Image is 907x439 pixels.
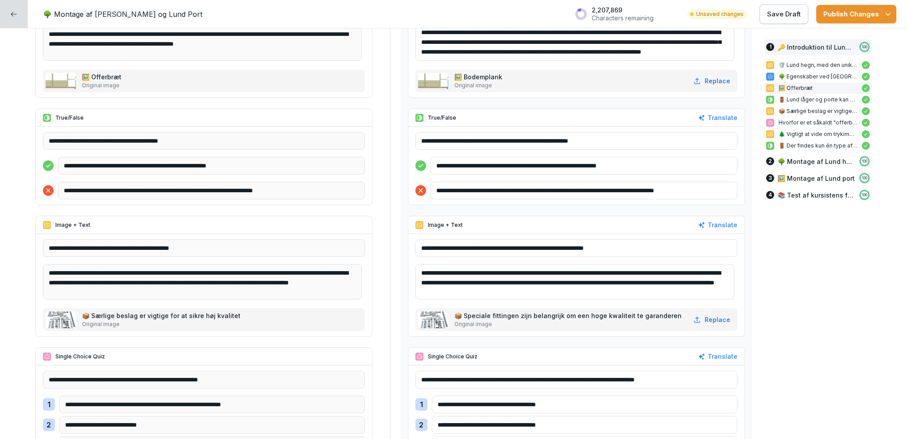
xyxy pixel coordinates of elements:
p: 📦 Speciale fittingen zijn belangrijk om een hoge kwaliteit te garanderen [454,311,683,320]
p: 2,207,869 [592,6,654,14]
button: Translate [698,220,737,230]
p: Single Choice Quiz [428,353,477,361]
p: 🚪 Der findes kun én type af stolper til Lund hegnet [779,142,857,150]
p: 🚪 Lund låger og porte kan kun fås i standardmål. [779,96,857,104]
p: 📚 Test af kursistens forståelse [778,190,855,200]
p: 🖼️ Offerbræt [779,84,857,92]
img: ceehce4q4wo81nuccx3prltu.png [418,73,448,89]
p: Characters remaining [592,14,654,22]
p: 🔑 Introduktion til Lund hegn og Lund port [778,43,855,52]
img: ceehce4q4wo81nuccx3prltu.png [46,73,76,89]
p: True/False [55,114,84,122]
button: Save Draft [760,4,808,24]
div: 1 [415,398,427,411]
p: Replace [705,315,730,324]
p: 100 [862,159,867,164]
p: 🖼️ Montage af Lund port [778,174,855,183]
p: Hvorfor er et såkaldt "offerbræt" i [PERSON_NAME] anbefalet [PERSON_NAME] hegnet [779,119,857,127]
p: 🌳 Montage af [PERSON_NAME] og Lund Port [43,9,202,19]
div: Publish Changes [823,9,889,19]
p: Image + Text [55,221,90,229]
div: 2 [43,419,55,431]
div: 4 [766,191,774,199]
p: Unsaved changes [696,10,744,18]
p: 🌳 Montage af Lund hegn [778,157,855,166]
div: 1 [43,398,55,411]
button: Publish Changes [816,5,896,23]
p: Original image [454,82,504,89]
p: Image + Text [428,221,463,229]
p: Original image [82,82,123,89]
p: 100 [862,192,867,198]
img: pcg5h1zvoxe2nypi27953wx0.png [418,311,448,328]
p: 🛡️ Lund hegn, med den unikke profil [779,61,857,69]
p: Replace [705,76,730,85]
div: 3 [766,174,774,182]
p: 📦 Særlige beslag er vigtige for at sikre høj kvalitet [779,107,857,115]
p: Single Choice Quiz [55,353,105,361]
div: 2 [415,419,427,431]
button: Translate [698,352,737,361]
p: 🖼️ Bodemplank [454,72,504,82]
p: Save Draft [767,9,801,19]
p: 100 [862,44,867,50]
p: True/False [428,114,456,122]
button: Translate [698,113,737,123]
p: 🖼️ Offerbræt [82,72,123,82]
div: 2 [766,157,774,165]
button: 2,207,869Characters remaining [570,3,679,25]
p: 100 [862,175,867,181]
p: Original image [454,320,683,328]
div: 1 [766,43,774,51]
p: 🌳 Egenskaber ved [GEOGRAPHIC_DATA] hegn [779,73,857,81]
p: 📦 Særlige beslag er vigtige for at sikre høj kvalitet [82,311,242,320]
p: Original image [82,320,242,328]
img: pcg5h1zvoxe2nypi27953wx0.png [46,311,76,328]
p: 🌲 Vigtigt at vide om trykimprægneret træ [779,130,857,138]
